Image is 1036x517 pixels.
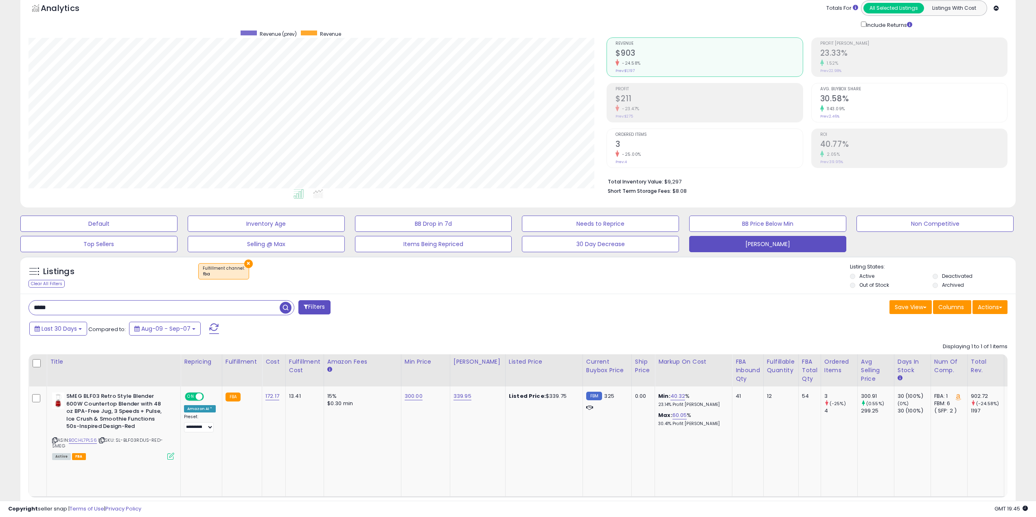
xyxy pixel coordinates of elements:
a: 339.95 [453,392,471,400]
small: Prev: 22.98% [820,68,841,73]
button: Default [20,216,177,232]
h2: 40.77% [820,140,1007,151]
a: Terms of Use [70,505,104,513]
small: (0.55%) [866,400,884,407]
h2: $211 [615,94,802,105]
div: Repricing [184,358,219,366]
div: Title [50,358,177,366]
label: Out of Stock [859,281,889,288]
div: Avg Selling Price [861,358,891,383]
button: Columns [933,300,971,314]
span: Aug-09 - Sep-07 [141,325,191,333]
b: Listed Price: [509,392,546,400]
div: FBA: 1 [934,393,961,400]
button: BB Price Below Min [689,216,846,232]
li: $9,297 [608,176,1001,186]
span: | SKU: SL-BLF03RDUS-RED-SMEG [52,437,163,449]
p: Listing States: [850,263,1016,271]
div: Num of Comp. [934,358,964,375]
div: Ship Price [635,358,651,375]
b: Total Inventory Value: [608,178,663,185]
div: Preset: [184,414,216,432]
button: Actions [972,300,1008,314]
img: 31xBpIwvmxL._SL40_.jpg [52,393,64,409]
div: $0.30 min [327,400,395,407]
small: Prev: $1,197 [615,68,635,73]
strong: Copyright [8,505,38,513]
div: % [658,412,726,427]
button: Save View [889,300,932,314]
button: Inventory Age [188,216,345,232]
h2: 3 [615,140,802,151]
div: Amazon AI * [184,405,216,412]
div: Displaying 1 to 1 of 1 items [943,343,1008,351]
div: 15% [327,393,395,400]
button: BB Drop in 7d [355,216,512,232]
button: Aug-09 - Sep-07 [129,322,201,336]
button: 30 Day Decrease [522,236,679,252]
span: Revenue [615,41,802,46]
th: The percentage added to the cost of goods (COGS) that forms the calculator for Min & Max prices. [655,354,732,386]
small: -25.00% [619,151,641,157]
button: All Selected Listings [863,3,924,13]
b: Min: [658,392,670,400]
div: Fulfillable Quantity [767,358,795,375]
div: -294.28 [1008,393,1029,400]
h2: 30.58% [820,94,1007,105]
div: 30 (100%) [898,393,931,400]
p: 23.14% Profit [PERSON_NAME] [658,402,726,408]
span: 325 [604,392,614,400]
span: All listings currently available for purchase on Amazon [52,453,71,460]
button: × [244,260,253,268]
small: Prev: 2.46% [820,114,839,119]
h2: $903 [615,48,802,59]
span: Fulfillment channel : [203,265,245,277]
div: Totals For [826,4,858,12]
div: 1197 [971,407,1004,414]
span: Profit [PERSON_NAME] [820,41,1007,46]
a: B0CHL7PLS6 [69,437,97,444]
div: [PERSON_NAME] [453,358,502,366]
small: 1143.09% [824,106,845,112]
p: 30.41% Profit [PERSON_NAME] [658,421,726,427]
b: Max: [658,411,672,419]
span: ROI [820,133,1007,137]
div: Fulfillment Cost [289,358,320,375]
span: OFF [203,393,216,400]
div: Markup on Cost [658,358,729,366]
div: 300.91 [861,393,894,400]
small: -24.58% [619,60,641,66]
a: 172.17 [265,392,279,400]
div: fba [203,271,245,277]
span: Columns [938,303,964,311]
span: FBA [72,453,86,460]
small: Prev: 39.95% [820,159,843,164]
div: 12 [767,393,792,400]
div: 54 [802,393,815,400]
b: Short Term Storage Fees: [608,188,671,194]
label: Active [859,273,874,279]
button: [PERSON_NAME] [689,236,846,252]
a: 60.05 [672,411,687,419]
small: (0%) [898,400,909,407]
div: ASIN: [52,393,174,459]
h5: Listings [43,266,74,277]
span: ON [186,393,196,400]
div: Include Returns [855,20,922,29]
div: Total Rev. [971,358,1001,375]
small: 1.52% [824,60,839,66]
div: Fulfillment [226,358,258,366]
button: Listings With Cost [924,3,984,13]
div: 299.25 [861,407,894,414]
div: 30 (100%) [898,407,931,414]
div: Ordered Items [824,358,854,375]
button: Filters [298,300,330,314]
small: -23.47% [619,106,640,112]
span: Profit [615,87,802,92]
label: Deactivated [942,273,972,279]
h2: 23.33% [820,48,1007,59]
div: 902.72 [971,393,1004,400]
span: Revenue [320,31,341,37]
small: Prev: 4 [615,159,627,164]
span: Avg. Buybox Share [820,87,1007,92]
